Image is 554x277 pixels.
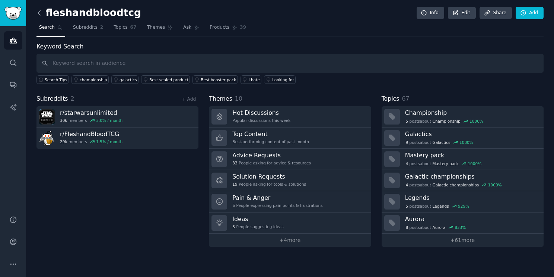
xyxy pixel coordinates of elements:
[405,182,408,188] span: 4
[405,215,538,223] h3: Aurora
[114,24,127,31] span: Topics
[382,106,544,128] a: Championship5postsaboutChampionship1000%
[209,94,232,104] span: Themes
[405,224,467,231] div: post s about
[417,7,444,19] a: Info
[144,22,176,37] a: Themes
[232,160,311,166] div: People asking for advice & resources
[382,170,544,191] a: Galactic championships4postsaboutGalactic championships1000%
[45,77,67,82] span: Search Tips
[232,194,322,202] h3: Pain & Anger
[469,119,483,124] div: 1000 %
[36,75,69,84] button: Search Tips
[241,75,262,84] a: I hate
[249,77,260,82] div: I hate
[458,204,469,209] div: 929 %
[235,95,242,102] span: 10
[232,160,237,166] span: 33
[405,161,408,166] span: 4
[402,95,409,102] span: 67
[4,7,22,20] img: GummySearch logo
[433,140,450,145] span: Galactics
[70,22,106,37] a: Subreddits2
[201,77,236,82] div: Best booster pack
[405,194,538,202] h3: Legends
[382,128,544,149] a: Galactics9postsaboutGalactics1000%
[455,225,466,230] div: 833 %
[71,75,109,84] a: championship
[405,204,408,209] span: 5
[405,225,408,230] span: 8
[60,109,122,117] h3: r/ starwarsunlimited
[36,94,68,104] span: Subreddits
[264,75,296,84] a: Looking for
[488,182,502,188] div: 1000 %
[192,75,238,84] a: Best booster pack
[60,139,67,144] span: 29k
[405,151,538,159] h3: Mastery pack
[209,170,371,191] a: Solution Requests19People asking for tools & solutions
[232,130,309,138] h3: Top Content
[382,191,544,213] a: Legends5postsaboutLegends929%
[73,24,98,31] span: Subreddits
[232,203,235,208] span: 5
[232,224,283,229] div: People suggesting ideas
[147,24,165,31] span: Themes
[141,75,190,84] a: Best sealed product
[382,213,544,234] a: Aurora8postsaboutAurora833%
[111,75,138,84] a: galactics
[468,161,481,166] div: 1000 %
[120,77,137,82] div: galactics
[232,224,235,229] span: 3
[181,22,202,37] a: Ask
[71,95,74,102] span: 2
[36,128,198,149] a: r/FleshandBloodTCG29kmembers1.5% / month
[39,24,55,31] span: Search
[405,182,503,188] div: post s about
[39,109,55,125] img: starwarsunlimited
[459,140,473,145] div: 1000 %
[209,234,371,247] a: +4more
[209,128,371,149] a: Top ContentBest-performing content of past month
[60,118,67,123] span: 30k
[209,191,371,213] a: Pain & Anger5People expressing pain points & frustrations
[382,234,544,247] a: +61more
[100,24,104,31] span: 2
[272,77,294,82] div: Looking for
[232,139,309,144] div: Best-performing content of past month
[232,182,237,187] span: 19
[149,77,188,82] div: Best sealed product
[448,7,476,19] a: Edit
[232,215,283,223] h3: Ideas
[232,173,306,180] h3: Solution Requests
[210,24,229,31] span: Products
[433,225,446,230] span: Aurora
[36,54,544,73] input: Keyword search in audience
[405,130,538,138] h3: Galactics
[240,24,246,31] span: 39
[60,139,122,144] div: members
[183,24,191,31] span: Ask
[433,204,449,209] span: Legends
[433,161,459,166] span: Mastery pack
[405,119,408,124] span: 5
[382,94,399,104] span: Topics
[207,22,249,37] a: Products39
[433,119,461,124] span: Championship
[405,203,470,210] div: post s about
[382,149,544,170] a: Mastery pack4postsaboutMastery pack1000%
[405,160,482,167] div: post s about
[96,139,122,144] div: 1.5 % / month
[405,109,538,117] h3: Championship
[405,140,408,145] span: 9
[36,106,198,128] a: r/starwarsunlimited30kmembers3.0% / month
[60,118,122,123] div: members
[433,182,479,188] span: Galactic championships
[36,7,141,19] h2: fleshandbloodtcg
[60,130,122,138] h3: r/ FleshandBloodTCG
[36,43,83,50] label: Keyword Search
[39,130,55,146] img: FleshandBloodTCG
[232,151,311,159] h3: Advice Requests
[209,213,371,234] a: Ideas3People suggesting ideas
[480,7,512,19] a: Share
